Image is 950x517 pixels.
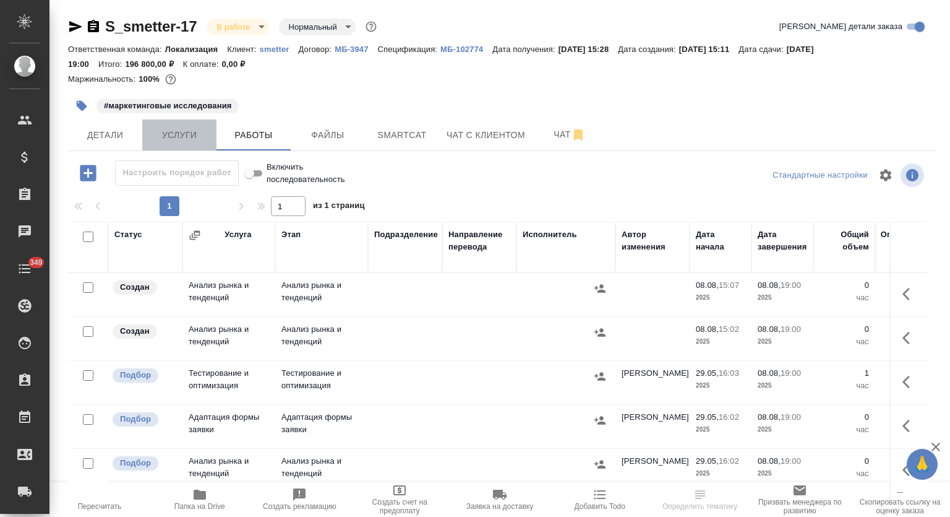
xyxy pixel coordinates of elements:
span: Добавить Todo [575,502,625,511]
a: 349 [3,253,46,284]
p: час [819,467,869,480]
p: 19:00 [781,280,801,290]
button: Добавить тэг [68,92,95,119]
p: Дата получения: [492,45,558,54]
p: #маркетинговые исследования [104,100,231,112]
button: Заявка на доставку [450,482,550,517]
p: Спецификация: [378,45,440,54]
div: Исполнитель [523,228,577,241]
td: Адаптация формы заявки [182,405,275,448]
td: Анализ рынка и тенденций [182,317,275,360]
div: Дата начала [696,228,745,253]
p: час [881,292,943,304]
span: Файлы [298,128,357,143]
span: Детали [75,128,135,143]
button: Добавить Todo [550,482,650,517]
p: час [819,380,869,392]
button: Назначить [591,455,609,474]
div: Статус [114,228,142,241]
p: Итого: [98,59,125,69]
button: 0.00 RUB; [163,71,179,87]
span: Посмотреть информацию [901,163,926,187]
p: К оплате: [183,59,222,69]
div: Можно подбирать исполнителей [111,367,176,384]
span: из 1 страниц [313,198,365,216]
span: [PERSON_NAME] детали заказа [779,20,902,33]
p: 2025 [758,467,807,480]
button: Здесь прячутся важные кнопки [895,279,925,309]
button: Назначить [591,367,609,386]
td: Тестирование и оптимизация [182,361,275,404]
p: 2025 [696,336,745,348]
a: МБ-3947 [335,43,377,54]
span: Включить последовательность [267,161,345,186]
button: Назначить [591,411,609,430]
td: [PERSON_NAME] [615,449,690,492]
div: Общий объем [819,228,869,253]
button: Определить тематику [650,482,750,517]
p: 2025 [696,424,745,436]
p: 16:03 [719,368,739,378]
p: 08.08, [758,280,781,290]
div: В работе [207,19,268,35]
span: Чат с клиентом [447,128,525,143]
div: Заказ еще не согласован с клиентом, искать исполнителей рано [111,323,176,340]
p: Дата сдачи: [738,45,786,54]
td: Анализ рынка и тенденций [182,273,275,316]
span: Работы [224,128,283,143]
span: Призвать менеджера по развитию [757,498,842,515]
p: 2025 [758,424,807,436]
p: 0 [881,279,943,292]
button: Создать рекламацию [250,482,350,517]
button: Доп статусы указывают на важность/срочность заказа [363,19,379,35]
p: [DATE] 15:11 [679,45,739,54]
svg: Отписаться [571,128,586,142]
span: Настроить таблицу [871,160,901,190]
div: Автор изменения [622,228,683,253]
p: 2025 [696,467,745,480]
p: час [819,336,869,348]
p: 0 [819,279,869,292]
p: 16:02 [719,456,739,466]
button: Назначить [591,323,609,342]
p: 0 [881,455,943,467]
div: Услуга [225,228,251,241]
p: 16:02 [719,412,739,422]
p: час [881,380,943,392]
button: Папка на Drive [150,482,250,517]
a: МБ-102774 [440,43,492,54]
button: Здесь прячутся важные кнопки [895,411,925,441]
p: 08.08, [758,456,781,466]
div: Подразделение [374,228,438,241]
button: В работе [213,22,254,32]
p: 19:00 [781,412,801,422]
p: 29.05, [696,456,719,466]
p: Клиент: [227,45,259,54]
a: smetter [260,43,299,54]
p: 2025 [758,380,807,392]
td: [PERSON_NAME] [615,361,690,404]
p: 08.08, [758,368,781,378]
p: 0 [819,323,869,336]
p: 100% [139,74,163,84]
span: Создать рекламацию [263,502,336,511]
p: 196 800,00 ₽ [125,59,182,69]
p: МБ-3947 [335,45,377,54]
button: Скопировать ссылку [86,19,101,34]
p: 15:02 [719,324,739,334]
span: 349 [22,256,50,269]
p: Подбор [120,413,151,425]
div: Можно подбирать исполнителей [111,411,176,428]
p: час [819,424,869,436]
button: Назначить [591,279,609,298]
p: 29.05, [696,412,719,422]
span: Пересчитать [77,502,121,511]
p: 0 [819,411,869,424]
div: Этап [281,228,301,241]
p: 19:00 [781,456,801,466]
span: маркетинговые исследования [95,100,240,110]
span: Скопировать ссылку на оценку заказа [857,498,943,515]
p: 0,00 ₽ [221,59,254,69]
p: 0 [881,323,943,336]
p: час [881,467,943,480]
